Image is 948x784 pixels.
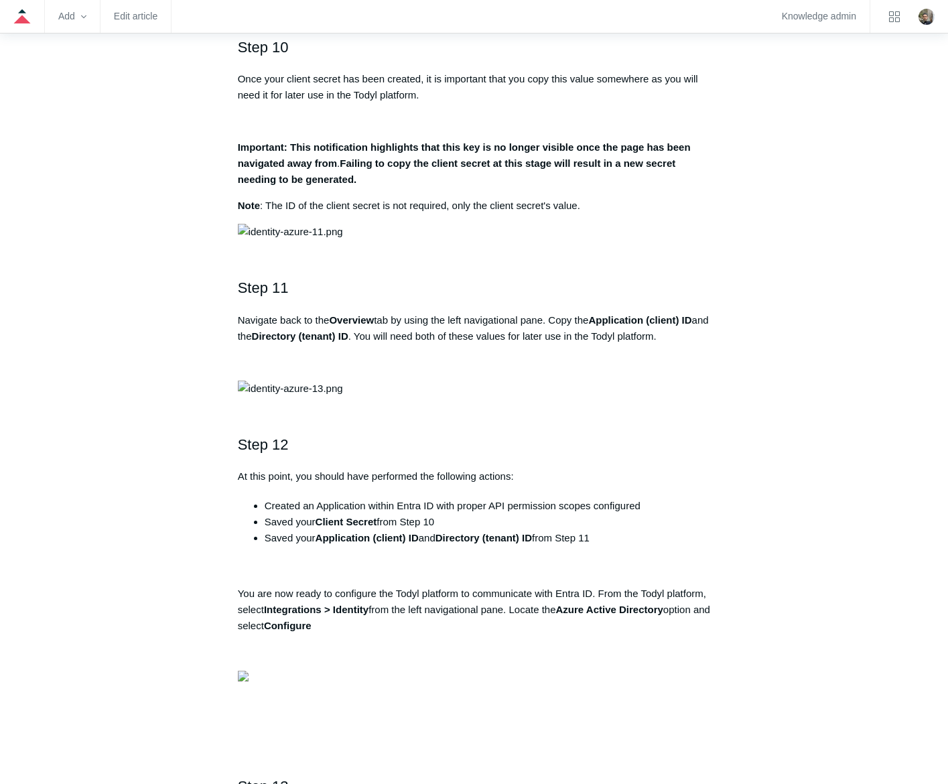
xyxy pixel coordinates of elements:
[238,312,711,344] p: Navigate back to the tab by using the left navigational pane. Copy the and the . You will need bo...
[238,71,711,103] p: Once your client secret has been created, it is important that you copy this value somewhere as y...
[238,200,260,211] strong: Note
[264,604,368,615] strong: Integrations > Identity
[238,671,249,681] img: 35158997234835
[252,330,348,342] strong: Directory (tenant) ID
[238,224,343,240] img: identity-azure-11.png
[435,532,532,543] strong: Directory (tenant) ID
[58,13,86,20] zd-hc-trigger: Add
[316,516,377,527] strong: Client Secret
[556,604,663,615] strong: Azure Active Directory
[238,198,711,214] p: : The ID of the client secret is not required, only the client secret's value.
[238,433,711,456] h2: Step 12
[238,157,676,185] strong: Failing to copy the client secret at this stage will result in a new secret needing to be generated.
[265,530,711,546] li: Saved your and from Step 11
[238,381,343,397] img: identity-azure-13.png
[114,13,157,20] a: Edit article
[238,586,711,634] p: You are now ready to configure the Todyl platform to communicate with Entra ID. From the Todyl pl...
[238,139,711,188] p: .
[782,13,856,20] a: Knowledge admin
[265,498,711,514] li: Created an Application within Entra ID with proper API permission scopes configured
[588,314,691,326] strong: Application (client) ID
[265,514,711,530] li: Saved your from Step 10
[238,468,711,484] p: At this point, you should have performed the following actions:
[238,36,711,59] h2: Step 10
[238,141,691,169] strong: Important: This notification highlights that this key is no longer visible once the page has been...
[919,9,935,25] img: user avatar
[238,276,711,300] h2: Step 11
[919,9,935,25] zd-hc-trigger: Click your profile icon to open the profile menu
[316,532,419,543] strong: Application (client) ID
[264,620,312,631] strong: Configure
[329,314,374,326] strong: Overview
